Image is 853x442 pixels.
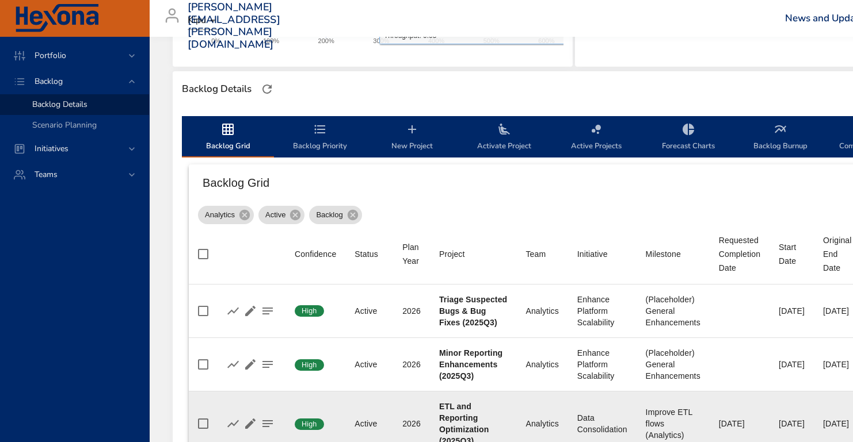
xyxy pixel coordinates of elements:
span: Initiatives [25,143,78,154]
div: Sort [439,247,465,261]
span: Backlog Details [32,99,87,110]
div: Sort [719,233,760,275]
div: Active [355,305,384,317]
img: Hexona [14,4,100,33]
button: Project Notes [259,302,276,320]
span: Team [525,247,558,261]
span: High [295,419,324,429]
text: 600% [538,37,554,44]
span: Backlog [25,76,72,87]
div: [DATE] [719,418,760,429]
div: Sort [402,240,421,268]
div: Analytics [525,418,558,429]
span: Forecast Charts [649,122,728,153]
span: Analytics [198,209,242,221]
div: Team [525,247,546,261]
div: [DATE] [779,359,805,370]
button: Project Notes [259,415,276,432]
b: Minor Reporting Enhancements (2025Q3) [439,348,502,380]
div: Milestone [646,247,681,261]
h3: [PERSON_NAME][EMAIL_ADDRESS][PERSON_NAME][DOMAIN_NAME] [188,1,280,51]
div: Sort [295,247,336,261]
div: [DATE] [823,305,851,317]
div: Sort [577,247,608,261]
b: Triage Suspected Bugs & Bug Fixes (2025Q3) [439,295,507,327]
button: Project Notes [259,356,276,373]
span: Activate Project [465,122,543,153]
div: Active [355,359,384,370]
div: 2026 [402,359,421,370]
div: Active [355,418,384,429]
div: Improve ETL flows (Analytics) [646,406,700,441]
div: Active [258,206,304,224]
div: Sort [646,247,681,261]
text: 500% [483,37,500,44]
div: [DATE] [823,359,851,370]
div: Plan Year [402,240,421,268]
div: Project [439,247,465,261]
span: Active Projects [557,122,635,153]
div: 2026 [402,305,421,317]
span: Backlog Burnup [741,122,820,153]
div: Requested Completion Date [719,233,760,275]
div: Analytics [198,206,254,224]
div: Sort [355,247,378,261]
div: Sort [823,233,851,275]
div: Start Date [779,240,805,268]
span: Initiative [577,247,627,261]
text: 300% [373,37,389,44]
span: Backlog Priority [281,122,359,153]
div: [DATE] [779,418,805,429]
div: Original End Date [823,233,851,275]
span: Backlog Grid [189,122,267,153]
span: High [295,306,324,316]
div: Kipu [188,11,220,30]
span: Scenario Planning [32,120,97,130]
div: Backlog [309,206,361,224]
div: Analytics [525,305,558,317]
button: Show Burnup [224,302,242,320]
div: (Placeholder) General Enhancements [646,347,700,382]
span: Milestone [646,247,700,261]
div: Enhance Platform Scalability [577,347,627,382]
span: Backlog [309,209,349,221]
text: 200% [318,37,334,44]
div: Sort [525,247,546,261]
div: (Placeholder) General Enhancements [646,294,700,328]
button: Refresh Page [258,80,276,98]
span: Status [355,247,384,261]
button: Show Burnup [224,356,242,373]
div: Analytics [525,359,558,370]
div: Sort [779,240,805,268]
button: Edit Project Details [242,415,259,432]
div: Backlog Details [178,80,255,98]
button: Edit Project Details [242,302,259,320]
text: 400% [428,37,444,44]
div: Status [355,247,378,261]
div: Initiative [577,247,608,261]
div: Data Consolidation [577,412,627,435]
div: Confidence [295,247,336,261]
div: [DATE] [779,305,805,317]
span: Project [439,247,508,261]
div: Enhance Platform Scalability [577,294,627,328]
div: [DATE] [823,418,851,429]
span: New Project [373,122,451,153]
span: Active [258,209,292,221]
span: High [295,360,324,370]
span: Teams [25,169,67,180]
button: Show Burnup [224,415,242,432]
div: 2026 [402,418,421,429]
span: Portfolio [25,50,75,61]
button: Edit Project Details [242,356,259,373]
